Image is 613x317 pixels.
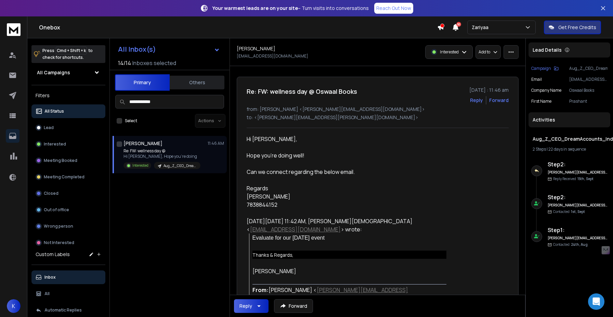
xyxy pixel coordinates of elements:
span: Thanks & Regards, [252,252,294,258]
p: Closed [44,191,58,196]
p: Email [531,77,542,82]
div: Hi [PERSON_NAME], [247,135,446,143]
p: Aug_Z_CEO_DreamAccounts_India [569,66,608,71]
p: Interested [132,163,148,168]
p: Get Free Credits [558,24,596,31]
span: 24th, Aug [571,242,588,247]
h6: Step 1 : [548,226,608,234]
span: 1st, Sept [571,209,585,214]
div: Forward [489,97,509,104]
button: Not Interested [31,236,105,250]
h1: Re: FW: wellness day @ Oswaal Books [247,87,357,96]
div: 7838844152 [247,201,446,209]
button: Meeting Booked [31,154,105,167]
p: Automatic Replies [44,307,82,313]
p: [EMAIL_ADDRESS][DOMAIN_NAME] [569,77,608,82]
button: Get Free Credits [544,21,601,34]
h6: [PERSON_NAME][EMAIL_ADDRESS][PERSON_NAME][DOMAIN_NAME] [548,170,608,175]
button: K [7,299,21,313]
p: Reply Received [553,176,594,181]
span: 14 / 14 [118,59,131,67]
div: Regards [247,184,446,192]
button: Campaign [531,66,559,71]
a: [PERSON_NAME][EMAIL_ADDRESS][PERSON_NAME][DOMAIN_NAME] [252,286,408,302]
span: 15th, Sept [577,176,594,181]
h1: Aug_Z_CEO_DreamAccounts_India [533,136,606,142]
p: First Name [531,99,551,104]
p: from: [PERSON_NAME] <[PERSON_NAME][EMAIL_ADDRESS][DOMAIN_NAME]> [247,106,509,113]
button: Reply [470,97,483,104]
p: Campaign [531,66,551,71]
p: Inbox [44,275,56,280]
strong: Your warmest leads are on your site [212,5,298,11]
p: Aug_Z_CEO_DreamAccounts_India [164,163,196,168]
button: All Inbox(s) [113,42,225,56]
h6: [PERSON_NAME][EMAIL_ADDRESS][PERSON_NAME][DOMAIN_NAME] [548,236,608,241]
h3: Inboxes selected [132,59,176,67]
img: logo [7,23,21,36]
h3: Custom Labels [36,251,70,258]
p: Reach Out Now [376,5,411,12]
button: Reply [234,299,269,313]
button: Out of office [31,203,105,217]
div: | [533,147,606,152]
span: Cmd + Shift + k [56,47,87,54]
span: 22 days in sequence [548,146,586,152]
p: All Status [44,109,64,114]
h1: [PERSON_NAME] [237,45,275,52]
p: 11:46 AM [208,141,224,146]
p: Oswaal Books [569,88,608,93]
span: 2 Steps [533,146,546,152]
p: Lead [44,125,54,130]
div: Open Intercom Messenger [588,293,604,310]
label: Select [125,118,137,124]
p: Interested [44,141,66,147]
p: Meeting Booked [44,158,77,163]
h6: [PERSON_NAME][EMAIL_ADDRESS][PERSON_NAME][DOMAIN_NAME] [548,203,608,208]
div: Reply [239,303,252,309]
a: Reach Out Now [374,3,413,14]
button: Wrong person [31,219,105,233]
button: Forward [274,299,313,313]
p: Not Interested [44,240,74,245]
p: Hi [PERSON_NAME], Hope you’re doing [123,154,200,159]
h1: All Campaigns [37,69,70,76]
div: Can we connect regarding the below email. [247,168,446,176]
span: 50 [456,22,461,27]
p: Add to [479,49,490,55]
span: Evaluate for our [DATE] event [252,235,325,241]
p: Interested [440,49,459,55]
p: Company Name [531,88,561,93]
div: [DATE][DATE] 11:42 AM, [PERSON_NAME][DEMOGRAPHIC_DATA] < > wrote: [247,217,446,233]
a: [EMAIL_ADDRESS][DOMAIN_NAME] [250,226,341,233]
p: Prashant [569,99,608,104]
button: Interested [31,137,105,151]
p: Lead Details [533,47,562,53]
p: Zariyaa [472,24,491,31]
p: Out of office [44,207,69,213]
p: to: <[PERSON_NAME][EMAIL_ADDRESS][PERSON_NAME][DOMAIN_NAME]> [247,114,509,121]
p: [EMAIL_ADDRESS][DOMAIN_NAME] [237,53,308,59]
p: Press to check for shortcuts. [42,47,93,61]
h1: All Inbox(s) [118,46,156,53]
button: All Campaigns [31,66,105,79]
button: Others [170,75,224,90]
button: All [31,287,105,301]
p: [PERSON_NAME] [252,267,446,276]
button: Lead [31,121,105,135]
p: Contacted [553,209,585,214]
p: – Turn visits into conversations [212,5,369,12]
button: Automatic Replies [31,303,105,317]
p: Wrong person [44,224,73,229]
button: All Status [31,104,105,118]
h3: Filters [31,91,105,100]
button: Meeting Completed [31,170,105,184]
p: Contacted [553,242,588,247]
p: Re: FW: wellness day @ [123,148,200,154]
div: Hope you’re doing well! [247,151,446,160]
p: All [44,291,50,296]
button: Inbox [31,270,105,284]
h1: Onebox [39,23,437,31]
